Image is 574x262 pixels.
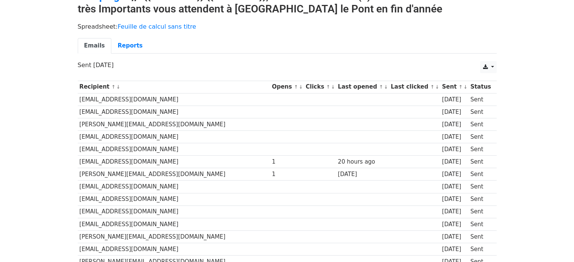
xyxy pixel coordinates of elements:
td: [EMAIL_ADDRESS][DOMAIN_NAME] [78,193,270,205]
a: ↑ [430,84,434,90]
p: Spreadsheet: [78,23,497,31]
th: Sent [440,81,468,93]
td: [EMAIL_ADDRESS][DOMAIN_NAME] [78,243,270,255]
th: Recipient [78,81,270,93]
td: [EMAIL_ADDRESS][DOMAIN_NAME] [78,181,270,193]
td: [EMAIL_ADDRESS][DOMAIN_NAME] [78,143,270,156]
a: ↓ [299,84,303,90]
div: [DATE] [442,120,467,129]
div: [DATE] [442,182,467,191]
a: ↓ [331,84,335,90]
td: Sent [468,143,492,156]
td: [EMAIL_ADDRESS][DOMAIN_NAME] [78,156,270,168]
td: [PERSON_NAME][EMAIL_ADDRESS][DOMAIN_NAME] [78,230,270,243]
a: ↑ [459,84,463,90]
th: Last opened [336,81,389,93]
div: [DATE] [442,220,467,229]
div: [DATE] [442,233,467,241]
td: Sent [468,181,492,193]
td: [EMAIL_ADDRESS][DOMAIN_NAME] [78,93,270,106]
div: Widget de chat [536,226,574,262]
div: [DATE] [442,145,467,154]
div: [DATE] [442,245,467,254]
th: Last clicked [389,81,440,93]
th: Opens [270,81,304,93]
a: ↑ [326,84,330,90]
td: Sent [468,93,492,106]
td: Sent [468,106,492,118]
td: Sent [468,205,492,218]
td: Sent [468,156,492,168]
td: [EMAIL_ADDRESS][DOMAIN_NAME] [78,218,270,230]
div: [DATE] [442,207,467,216]
div: [DATE] [442,108,467,116]
td: Sent [468,230,492,243]
th: Status [468,81,492,93]
td: Sent [468,218,492,230]
a: Feuille de calcul sans titre [118,23,196,30]
td: [EMAIL_ADDRESS][DOMAIN_NAME] [78,106,270,118]
a: ↓ [116,84,120,90]
td: Sent [468,131,492,143]
td: Sent [468,243,492,255]
td: [PERSON_NAME][EMAIL_ADDRESS][DOMAIN_NAME] [78,118,270,130]
a: ↓ [435,84,439,90]
p: Sent [DATE] [78,61,497,69]
div: [DATE] [338,170,387,179]
div: 1 [272,158,302,166]
td: [EMAIL_ADDRESS][DOMAIN_NAME] [78,131,270,143]
div: [DATE] [442,158,467,166]
iframe: Chat Widget [536,226,574,262]
td: Sent [468,118,492,130]
div: [DATE] [442,95,467,104]
td: [PERSON_NAME][EMAIL_ADDRESS][DOMAIN_NAME] [78,168,270,181]
div: [DATE] [442,195,467,204]
a: ↓ [463,84,468,90]
div: 1 [272,170,302,179]
a: Reports [111,38,149,54]
div: [DATE] [442,133,467,141]
a: ↑ [111,84,115,90]
th: Clicks [304,81,336,93]
a: Emails [78,38,111,54]
a: ↑ [294,84,298,90]
td: Sent [468,168,492,181]
div: 20 hours ago [338,158,387,166]
td: Sent [468,193,492,205]
a: ↑ [379,84,383,90]
td: [EMAIL_ADDRESS][DOMAIN_NAME] [78,205,270,218]
a: ↓ [384,84,388,90]
div: [DATE] [442,170,467,179]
